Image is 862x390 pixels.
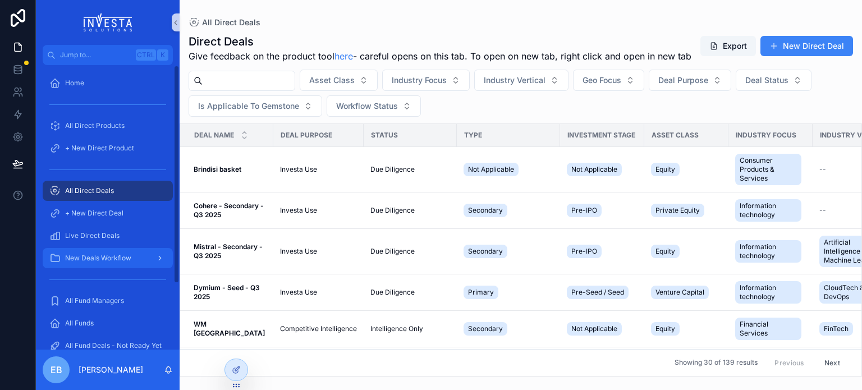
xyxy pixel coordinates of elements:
[51,363,62,377] span: EB
[194,283,262,301] strong: Dymium - Seed - Q3 2025
[760,36,853,56] button: New Direct Deal
[65,186,114,195] span: All Direct Deals
[655,206,700,215] span: Private Equity
[65,121,125,130] span: All Direct Products
[280,165,317,174] span: Investa Use
[651,283,722,301] a: Venture Capital
[79,364,143,375] p: [PERSON_NAME]
[194,165,267,174] a: Brindisi basket
[392,75,447,86] span: Industry Focus
[567,160,638,178] a: Not Applicable
[649,70,731,91] button: Select Button
[700,36,756,56] button: Export
[281,131,332,140] span: Deal Purpose
[43,73,173,93] a: Home
[43,248,173,268] a: New Deals Workflow
[65,296,124,305] span: All Fund Managers
[675,359,758,368] span: Showing 30 of 139 results
[735,315,806,342] a: Financial Services
[371,131,398,140] span: Status
[571,324,617,333] span: Not Applicable
[464,201,553,219] a: Secondary
[735,152,806,187] a: Consumer Products & Services
[740,156,797,183] span: Consumer Products & Services
[819,165,826,174] span: --
[194,201,267,219] a: Cohere - Secondary - Q3 2025
[571,288,624,297] span: Pre-Seed / Seed
[194,283,267,301] a: Dymium - Seed - Q3 2025
[468,288,494,297] span: Primary
[571,206,597,215] span: Pre-IPO
[65,79,84,88] span: Home
[655,324,675,333] span: Equity
[735,279,806,306] a: Information technology
[567,201,638,219] a: Pre-IPO
[280,165,357,174] a: Investa Use
[468,165,514,174] span: Not Applicable
[652,131,699,140] span: Asset Class
[65,341,162,350] span: All Fund Deals - Not Ready Yet
[571,247,597,256] span: Pre-IPO
[43,336,173,356] a: All Fund Deals - Not Ready Yet
[309,75,355,86] span: Asset Class
[194,242,267,260] a: Mistral - Secondary - Q3 2025
[280,247,357,256] a: Investa Use
[194,201,265,219] strong: Cohere - Secondary - Q3 2025
[65,144,134,153] span: + New Direct Product
[202,17,260,28] span: All Direct Deals
[468,247,503,256] span: Secondary
[736,70,811,91] button: Select Button
[65,319,94,328] span: All Funds
[327,95,421,117] button: Select Button
[740,242,797,260] span: Information technology
[468,324,503,333] span: Secondary
[43,116,173,136] a: All Direct Products
[189,49,691,63] span: Give feedback on the product tool - careful opens on this tab. To open on new tab, right click an...
[280,324,357,333] a: Competitive Intelligence
[735,197,806,224] a: Information technology
[464,131,482,140] span: Type
[370,165,415,174] span: Due Diligence
[370,165,450,174] a: Due Diligence
[464,160,553,178] a: Not Applicable
[740,320,797,338] span: Financial Services
[370,247,450,256] a: Due Diligence
[658,75,708,86] span: Deal Purpose
[43,203,173,223] a: + New Direct Deal
[567,242,638,260] a: Pre-IPO
[43,291,173,311] a: All Fund Managers
[370,324,450,333] a: Intelligence Only
[65,209,123,218] span: + New Direct Deal
[573,70,644,91] button: Select Button
[464,242,553,260] a: Secondary
[136,49,156,61] span: Ctrl
[370,288,450,297] a: Due Diligence
[484,75,545,86] span: Industry Vertical
[189,34,691,49] h1: Direct Deals
[655,247,675,256] span: Equity
[43,226,173,246] a: Live Direct Deals
[65,254,131,263] span: New Deals Workflow
[189,95,322,117] button: Select Button
[189,17,260,28] a: All Direct Deals
[370,206,415,215] span: Due Diligence
[84,13,132,31] img: App logo
[370,247,415,256] span: Due Diligence
[36,65,180,350] div: scrollable content
[370,324,423,333] span: Intelligence Only
[464,283,553,301] a: Primary
[468,206,503,215] span: Secondary
[567,320,638,338] a: Not Applicable
[651,242,722,260] a: Equity
[194,320,265,337] strong: WM [GEOGRAPHIC_DATA]
[651,320,722,338] a: Equity
[370,206,450,215] a: Due Diligence
[43,181,173,201] a: All Direct Deals
[651,160,722,178] a: Equity
[740,283,797,301] span: Information technology
[65,231,120,240] span: Live Direct Deals
[336,100,398,112] span: Workflow Status
[824,324,849,333] span: FinTech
